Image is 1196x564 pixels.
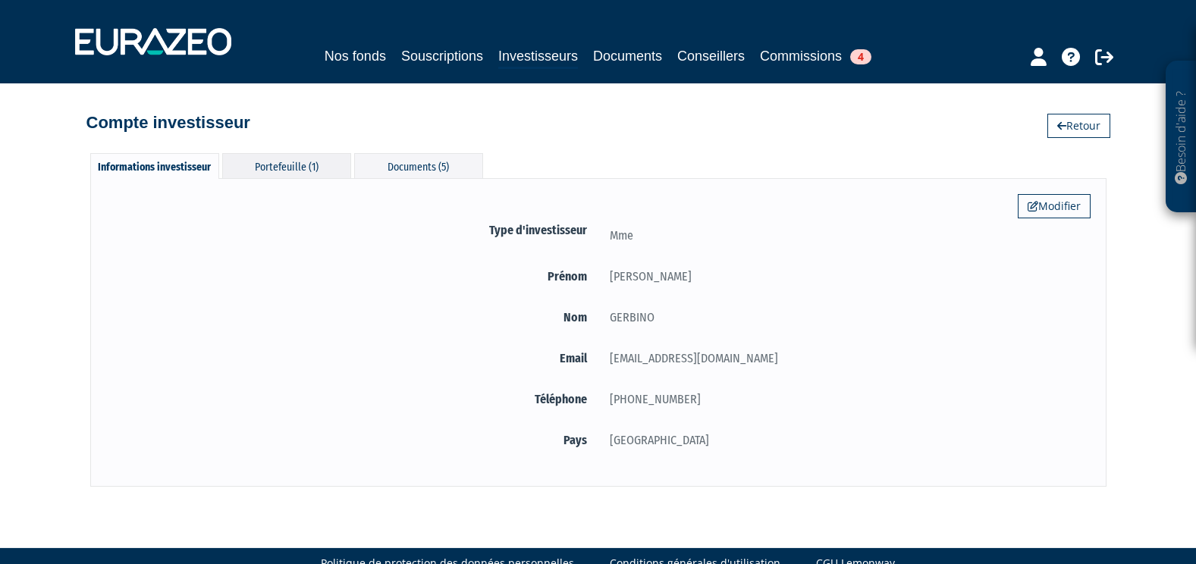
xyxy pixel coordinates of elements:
span: 4 [850,49,871,64]
div: Documents (5) [354,153,483,178]
a: Nos fonds [325,45,386,67]
a: Modifier [1018,194,1091,218]
div: [PHONE_NUMBER] [598,390,1091,409]
label: Téléphone [106,390,598,409]
a: Souscriptions [401,45,483,67]
a: Commissions4 [760,45,871,67]
div: Informations investisseur [90,153,219,179]
div: GERBINO [598,308,1091,327]
a: Documents [593,45,662,67]
div: Mme [598,226,1091,245]
div: [PERSON_NAME] [598,267,1091,286]
label: Pays [106,431,598,450]
a: Investisseurs [498,45,578,69]
label: Type d'investisseur [106,221,598,240]
a: Conseillers [677,45,745,67]
label: Nom [106,308,598,327]
a: Retour [1047,114,1110,138]
div: Portefeuille (1) [222,153,351,178]
div: [EMAIL_ADDRESS][DOMAIN_NAME] [598,349,1091,368]
img: 1732889491-logotype_eurazeo_blanc_rvb.png [75,28,231,55]
label: Email [106,349,598,368]
div: [GEOGRAPHIC_DATA] [598,431,1091,450]
h4: Compte investisseur [86,114,250,132]
label: Prénom [106,267,598,286]
p: Besoin d'aide ? [1172,69,1190,205]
